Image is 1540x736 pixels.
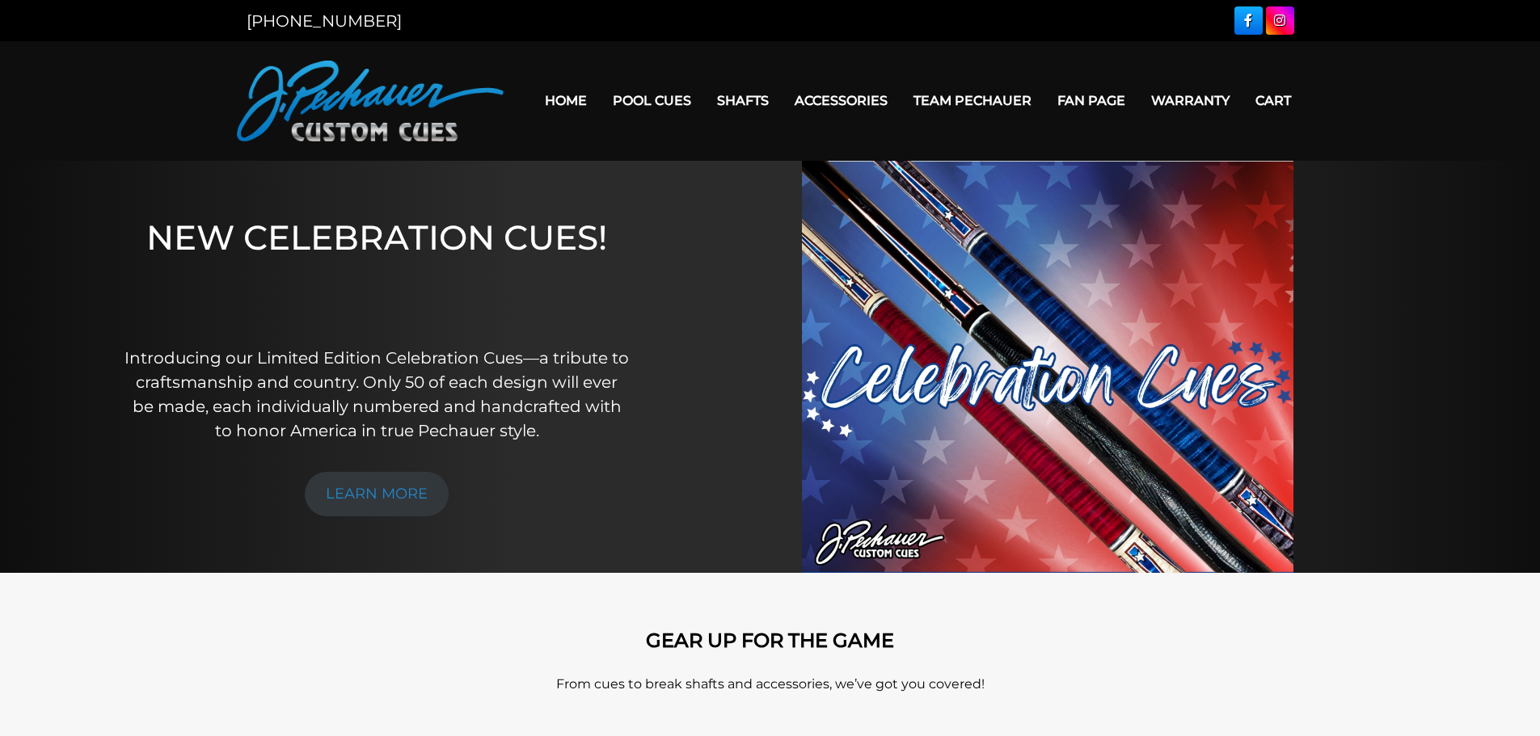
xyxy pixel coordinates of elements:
a: Warranty [1138,80,1243,121]
a: [PHONE_NUMBER] [247,11,402,31]
a: Shafts [704,80,782,121]
a: Home [532,80,600,121]
img: Pechauer Custom Cues [237,61,504,141]
a: Fan Page [1044,80,1138,121]
h1: NEW CELEBRATION CUES! [124,217,631,323]
a: Cart [1243,80,1304,121]
a: Team Pechauer [901,80,1044,121]
p: From cues to break shafts and accessories, we’ve got you covered! [310,675,1231,694]
a: Pool Cues [600,80,704,121]
a: LEARN MORE [305,472,449,516]
strong: GEAR UP FOR THE GAME [646,629,894,652]
a: Accessories [782,80,901,121]
p: Introducing our Limited Edition Celebration Cues—a tribute to craftsmanship and country. Only 50 ... [124,346,631,443]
